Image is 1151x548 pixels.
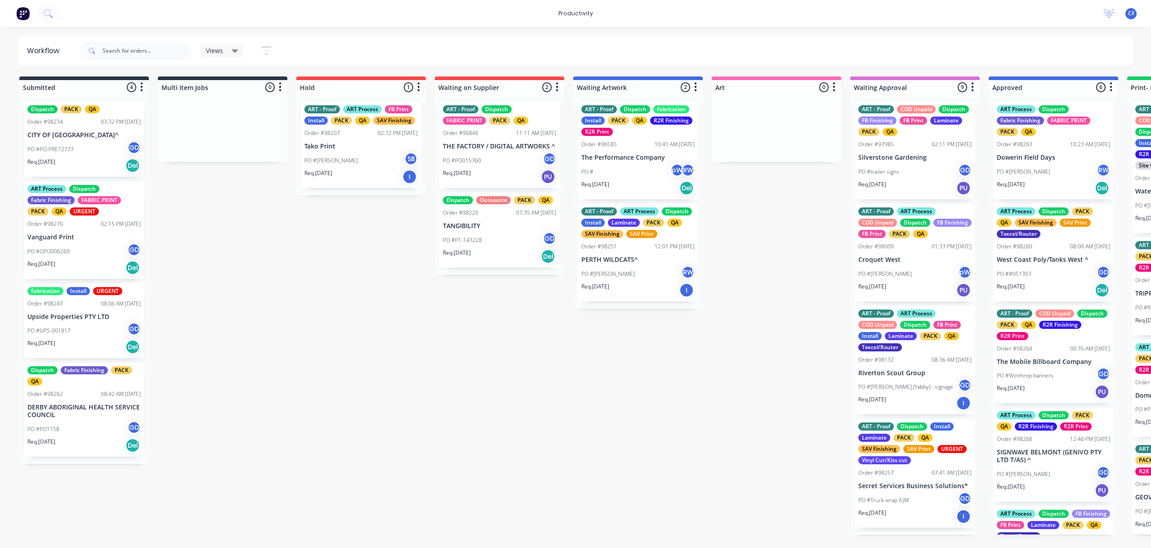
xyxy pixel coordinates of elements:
[650,117,692,125] div: R2R Finishing
[997,154,1110,162] p: Dowerin Field Days
[581,140,617,148] div: Order #96585
[608,219,640,227] div: Laminate
[443,222,556,230] p: TANGIBILITY
[679,181,694,195] div: Del
[997,358,1110,366] p: The Mobile Billboard Company
[24,283,144,359] div: FabricationInstallURGENTOrder #9824708:06 AM [DATE]Upside Properties PTY LTDPO #UPS-001817GDReq.[...
[206,46,223,55] span: Views
[543,232,556,245] div: GD
[404,152,418,166] div: SB
[900,219,930,227] div: Dispatch
[858,207,894,216] div: ART - Proof
[653,105,689,113] div: Fabrication
[855,204,975,301] div: ART - ProofART ProcessCOD UnpaidDispatchFB FinishingFB PrintPACKQAOrder #9800901:33 PM [DATE]Croq...
[127,421,141,434] div: GD
[1039,510,1069,518] div: Dispatch
[541,170,555,184] div: PU
[997,128,1018,136] div: PACK
[304,143,418,150] p: Tako Print
[24,181,144,279] div: ART ProcessDispatchFabric FinishingFABRIC PRINTPACKQAURGENTOrder #9827002:15 PM [DATE]Vanguard Pr...
[69,185,99,193] div: Dispatch
[516,209,556,217] div: 07:35 AM [DATE]
[1035,310,1074,318] div: COD Unpaid
[443,236,482,244] p: PO #P1-143228
[476,196,511,204] div: Outsource
[858,219,897,227] div: COD Unpaid
[930,422,954,431] div: Install
[885,332,917,340] div: Laminate
[997,510,1035,518] div: ART Process
[27,247,70,256] p: PO #OPO000269
[855,306,975,415] div: ART - ProofART ProcessCOD UnpaidDispatchFB PrintInstallLaminatePACKQATexcel/RouterOrder #9813208:...
[1095,181,1109,195] div: Del
[956,181,971,195] div: PU
[620,207,659,216] div: ART Process
[27,404,141,419] p: DERBY ABORIGINAL HEALTH SERVICE COUNCIL
[858,270,912,278] p: PO #[PERSON_NAME]
[67,287,90,295] div: Install
[439,193,560,268] div: DispatchOutsourcePACKQAOrder #9822007:35 AM [DATE]TANGIBILITYPO #P1-143228GDReq.[DATE]Del
[655,243,695,251] div: 12:01 PM [DATE]
[1072,411,1093,419] div: PACK
[997,532,1040,540] div: Texcel/Router
[997,483,1025,491] p: Req. [DATE]
[1021,128,1036,136] div: QA
[858,321,897,329] div: COD Unpaid
[956,396,971,410] div: I
[127,141,141,154] div: GD
[939,105,969,113] div: Dispatch
[681,163,695,177] div: RW
[858,496,909,504] p: PO #Truck wrap AJM
[439,102,560,188] div: ART - ProofDispatchFABRIC PRINTPACKQAOrder #9684611:11 AM [DATE]THE FACTORY / DIGITAL ARTWORKS ^P...
[127,322,141,336] div: GD
[933,321,961,329] div: FB Print
[997,422,1012,431] div: QA
[937,445,967,453] div: URGENT
[997,321,1018,329] div: PACK
[958,378,972,392] div: GD
[997,168,1050,176] p: PO #[PERSON_NAME]
[373,117,415,125] div: SAV Finishing
[858,343,902,351] div: Texcel/Router
[667,219,682,227] div: QA
[855,419,975,528] div: ART - ProofDispatchInstallLaminatePACKQASAV FinishingSAV PrintURGENTVinyl Cut/Kiss cutOrder #9825...
[858,117,897,125] div: FB Finishing
[27,196,75,204] div: Fabric Finishing
[125,158,140,173] div: Del
[443,196,473,204] div: Dispatch
[1095,483,1109,498] div: PU
[897,310,936,318] div: ART Process
[655,140,695,148] div: 10:41 AM [DATE]
[27,207,49,216] div: PACK
[581,283,609,291] p: Req. [DATE]
[1039,207,1069,216] div: Dispatch
[443,157,481,165] p: PO #PO015360
[304,117,328,125] div: Install
[1070,435,1110,443] div: 12:46 PM [DATE]
[402,170,417,184] div: I
[443,129,478,137] div: Order #96846
[997,310,1032,318] div: ART - Proof
[997,117,1044,125] div: Fabric Finishing
[581,243,617,251] div: Order #98251
[608,117,629,125] div: PACK
[858,332,882,340] div: Install
[1027,521,1059,529] div: Laminate
[111,366,132,374] div: PACK
[27,260,55,268] p: Req. [DATE]
[1097,367,1110,381] div: GD
[443,143,556,150] p: THE FACTORY / DIGITAL ARTWORKS ^
[858,168,899,176] p: PO #trailer signs
[27,220,63,228] div: Order #98270
[1070,140,1110,148] div: 10:23 AM [DATE]
[482,105,512,113] div: Dispatch
[27,145,74,153] p: PO #PO-PRE12777
[443,117,486,125] div: FABRIC PRINT
[581,117,605,125] div: Install
[626,230,657,238] div: SAV Print
[1021,321,1036,329] div: QA
[858,422,894,431] div: ART - Proof
[958,492,972,505] div: GD
[304,105,340,113] div: ART - Proof
[932,140,972,148] div: 02:11 PM [DATE]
